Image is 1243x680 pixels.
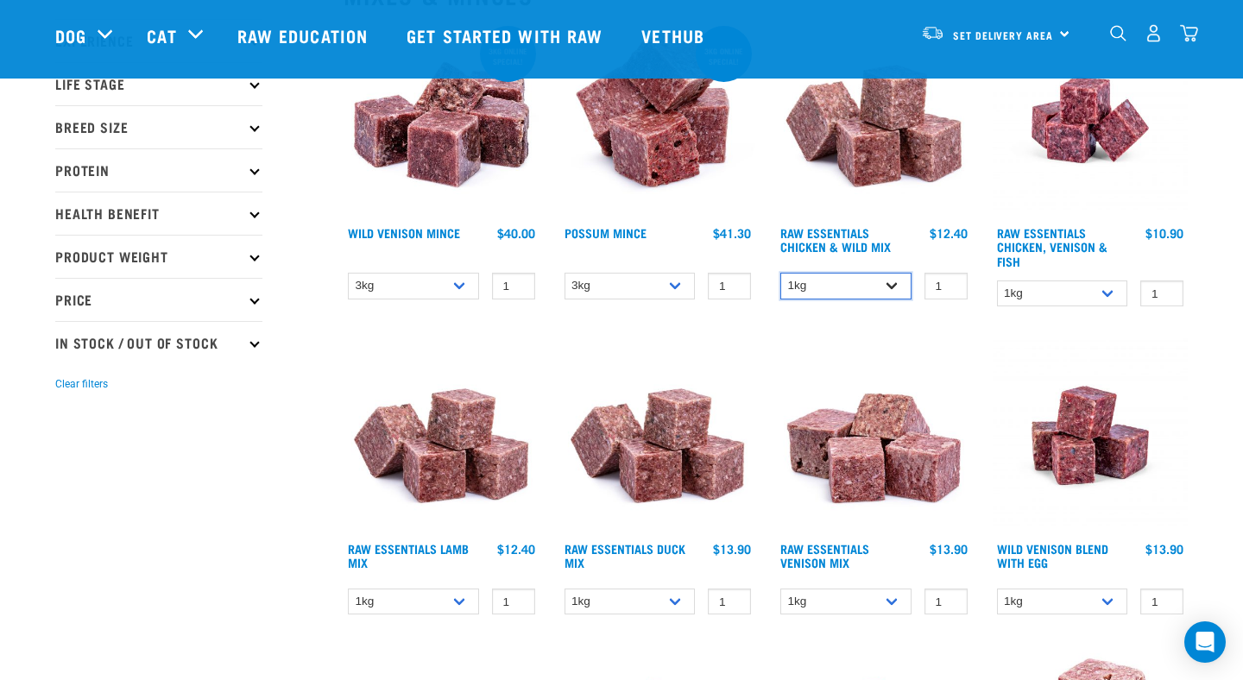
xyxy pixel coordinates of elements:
[565,230,647,236] a: Possum Mince
[389,1,624,70] a: Get started with Raw
[55,235,262,278] p: Product Weight
[780,545,869,565] a: Raw Essentials Venison Mix
[344,337,539,533] img: ?1041 RE Lamb Mix 01
[55,321,262,364] p: In Stock / Out Of Stock
[780,230,891,249] a: Raw Essentials Chicken & Wild Mix
[930,226,968,240] div: $12.40
[55,62,262,105] p: Life Stage
[497,226,535,240] div: $40.00
[492,589,535,615] input: 1
[560,22,756,218] img: 1102 Possum Mince 01
[1145,24,1163,42] img: user.png
[497,542,535,556] div: $12.40
[1140,280,1183,307] input: 1
[921,25,944,41] img: van-moving.png
[953,32,1053,38] span: Set Delivery Area
[924,589,968,615] input: 1
[1145,542,1183,556] div: $13.90
[1145,226,1183,240] div: $10.90
[55,105,262,148] p: Breed Size
[1140,589,1183,615] input: 1
[997,230,1107,263] a: Raw Essentials Chicken, Venison & Fish
[993,337,1189,533] img: Venison Egg 1616
[708,589,751,615] input: 1
[560,337,756,533] img: ?1041 RE Lamb Mix 01
[147,22,176,48] a: Cat
[997,545,1108,565] a: Wild Venison Blend with Egg
[776,337,972,533] img: 1113 RE Venison Mix 01
[1180,24,1198,42] img: home-icon@2x.png
[930,542,968,556] div: $13.90
[776,22,972,218] img: Pile Of Cubed Chicken Wild Meat Mix
[624,1,726,70] a: Vethub
[344,22,539,218] img: Pile Of Cubed Wild Venison Mince For Pets
[924,273,968,299] input: 1
[492,273,535,299] input: 1
[713,226,751,240] div: $41.30
[348,230,460,236] a: Wild Venison Mince
[713,542,751,556] div: $13.90
[55,148,262,192] p: Protein
[348,545,469,565] a: Raw Essentials Lamb Mix
[55,376,108,392] button: Clear filters
[55,278,262,321] p: Price
[708,273,751,299] input: 1
[1184,621,1226,663] div: Open Intercom Messenger
[220,1,389,70] a: Raw Education
[1110,25,1126,41] img: home-icon-1@2x.png
[565,545,685,565] a: Raw Essentials Duck Mix
[55,22,86,48] a: Dog
[993,22,1189,218] img: Chicken Venison mix 1655
[55,192,262,235] p: Health Benefit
